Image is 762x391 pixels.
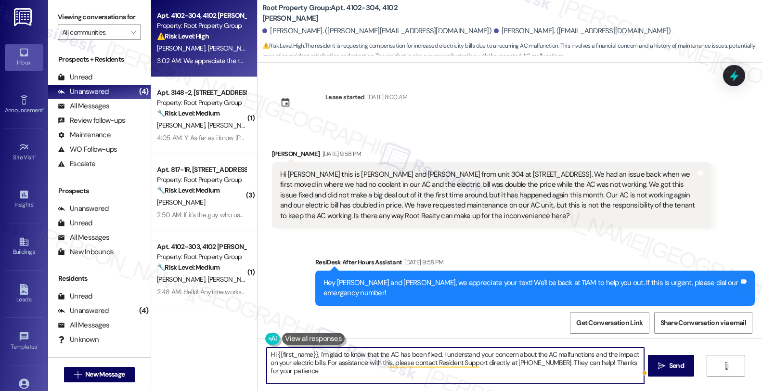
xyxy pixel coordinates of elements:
i:  [723,362,730,370]
div: Unread [58,218,92,228]
div: Review follow-ups [58,116,125,126]
span: • [35,153,36,159]
span: [PERSON_NAME] [157,44,208,52]
span: [PERSON_NAME] [208,121,256,130]
div: 3:02 AM: We appreciate the responsiveness and attentiveness looking into our issue. It's understa... [157,56,727,65]
a: Insights • [5,186,43,212]
div: Residents [48,274,151,284]
div: Property: Root Property Group [157,21,246,31]
div: [DATE] 8:00 AM [365,92,408,102]
div: Apt. 4102-303, 4102 [PERSON_NAME] [157,242,246,252]
div: All Messages [58,320,109,330]
div: [PERSON_NAME] [272,149,711,162]
a: Leads [5,281,43,307]
div: Prospects + Residents [48,54,151,65]
div: Property: Root Property Group [157,175,246,185]
div: Unanswered [58,306,109,316]
div: Lease started [325,92,365,102]
span: • [33,200,35,207]
button: New Message [64,367,135,382]
div: (4) [137,303,151,318]
div: [PERSON_NAME]. ([EMAIL_ADDRESS][DOMAIN_NAME]) [494,26,671,36]
div: Prospects [48,186,151,196]
i:  [130,28,136,36]
div: Unread [58,72,92,82]
div: Property: Root Property Group [157,252,246,262]
div: (4) [137,84,151,99]
div: Apt. 4102-304, 4102 [PERSON_NAME] [157,11,246,21]
span: [PERSON_NAME] [208,44,256,52]
span: [PERSON_NAME] [208,275,256,284]
textarea: To enrich screen reader interactions, please activate Accessibility in Grammarly extension settings [267,348,644,384]
strong: 🔧 Risk Level: Medium [157,186,220,195]
a: Inbox [5,44,43,70]
button: Share Conversation via email [654,312,752,334]
span: [PERSON_NAME] [157,198,205,207]
div: Unread [58,291,92,301]
span: New Message [85,369,125,379]
a: Templates • [5,328,43,354]
div: Unanswered [58,204,109,214]
img: ResiDesk Logo [14,8,34,26]
span: Get Conversation Link [576,318,643,328]
span: • [37,342,39,349]
div: WO Follow-ups [58,144,117,155]
div: 2:50 AM: If it's the guy who usually comes once a month he's always been great and always left th... [157,210,673,219]
a: Buildings [5,234,43,260]
div: Unanswered [58,87,109,97]
label: Viewing conversations for [58,10,141,25]
div: [DATE] 9:58 PM [320,149,362,159]
div: 4:05 AM: Y. As far as i know [PERSON_NAME] hasn't reported any more leaks since [157,133,387,142]
strong: ⚠️ Risk Level: High [262,42,304,50]
div: Property: Root Property Group [157,98,246,108]
span: [PERSON_NAME] [157,275,208,284]
strong: 🔧 Risk Level: Medium [157,263,220,272]
b: Root Property Group: Apt. 4102-304, 4102 [PERSON_NAME] [262,3,455,24]
strong: 🔧 Risk Level: Medium [157,109,220,117]
div: New Inbounds [58,247,114,257]
div: All Messages [58,101,109,111]
div: All Messages [58,233,109,243]
div: ResiDesk After Hours Assistant [315,257,755,271]
button: Get Conversation Link [570,312,649,334]
div: Unknown [58,335,99,345]
a: Site Visit • [5,139,43,165]
span: [PERSON_NAME] [157,121,208,130]
span: : The resident is requesting compensation for increased electricity bills due to a recurring AC m... [262,41,762,62]
div: Hi [PERSON_NAME] this is [PERSON_NAME] and [PERSON_NAME] from unit 304 at [STREET_ADDRESS]. We ha... [280,169,696,221]
div: Escalate [58,159,95,169]
div: Tagged as: [315,306,755,320]
strong: ⚠️ Risk Level: High [157,32,209,40]
i:  [74,371,81,378]
i:  [658,362,665,370]
div: [PERSON_NAME]. ([PERSON_NAME][EMAIL_ADDRESS][DOMAIN_NAME]) [262,26,491,36]
div: Hey [PERSON_NAME] and [PERSON_NAME], we appreciate your text! We'll be back at 11AM to help you o... [323,278,739,299]
span: Send [669,361,684,371]
div: Maintenance [58,130,111,140]
div: Apt. 817-1R, [STREET_ADDRESS] [157,165,246,175]
span: • [43,105,44,112]
div: [DATE] 9:58 PM [402,257,443,267]
div: Apt. 3148-2, [STREET_ADDRESS] [157,88,246,98]
div: 2:48 AM: Hello! Anytime works really. They are able to come in if I'm not home, but need to be ca... [157,287,496,296]
button: Send [648,355,695,377]
input: All communities [62,25,126,40]
span: Share Conversation via email [660,318,746,328]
